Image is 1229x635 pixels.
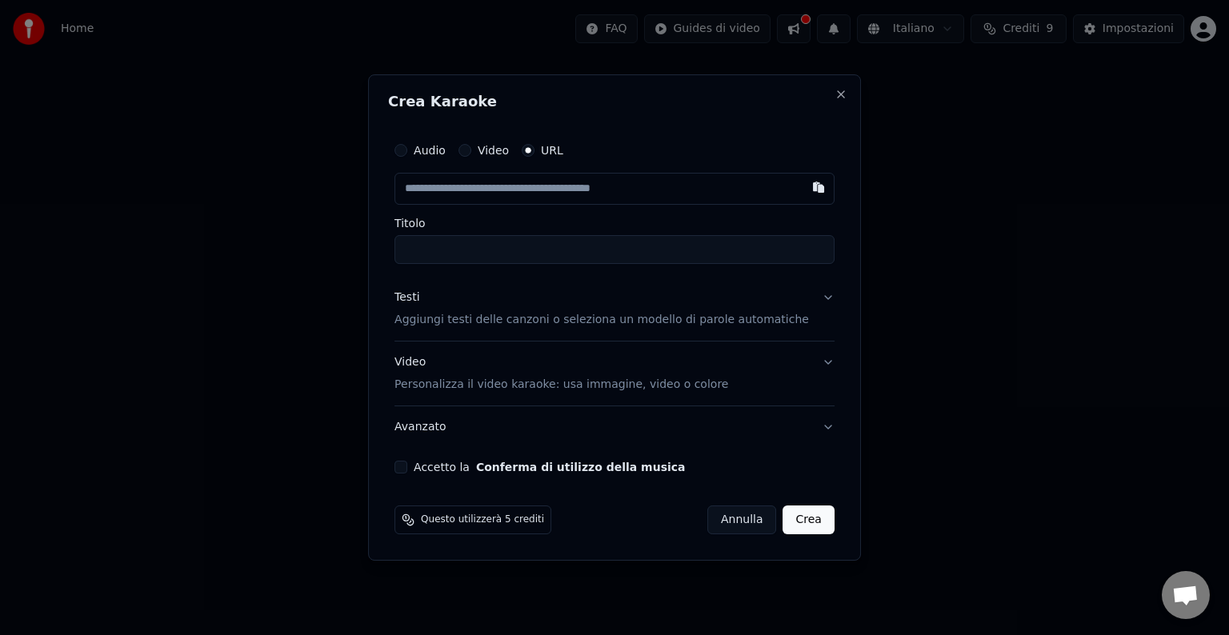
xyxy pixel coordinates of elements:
label: Titolo [394,218,835,229]
span: Questo utilizzerà 5 crediti [421,513,544,526]
label: Audio [414,145,446,156]
p: Aggiungi testi delle canzoni o seleziona un modello di parole automatiche [394,312,809,328]
button: Accetto la [476,461,686,473]
h2: Crea Karaoke [388,94,841,109]
div: Testi [394,290,419,306]
button: Annulla [707,505,777,534]
div: Video [394,354,728,393]
label: Accetto la [414,461,685,473]
label: URL [541,145,563,156]
label: Video [478,145,509,156]
button: TestiAggiungi testi delle canzoni o seleziona un modello di parole automatiche [394,277,835,341]
p: Personalizza il video karaoke: usa immagine, video o colore [394,377,728,393]
button: Avanzato [394,406,835,448]
button: VideoPersonalizza il video karaoke: usa immagine, video o colore [394,341,835,405]
button: Crea [783,505,835,534]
